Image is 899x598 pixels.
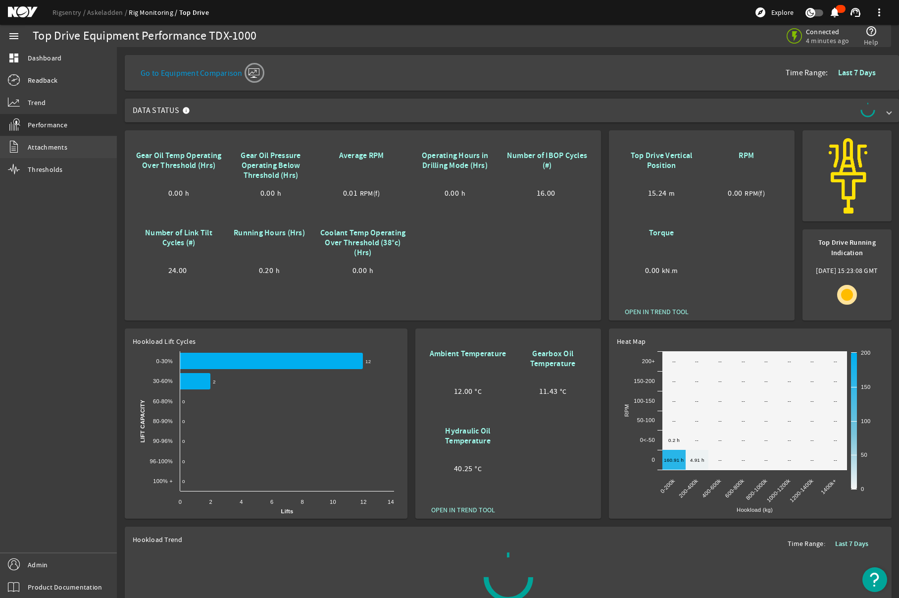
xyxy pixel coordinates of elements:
[810,138,886,214] img: rigsentry-icon-topdrive.png
[136,150,222,170] b: Gear Oil Temp Operating Over Threshold (Hrs)
[445,426,491,446] b: Hydraulic Oil Temperature
[810,437,814,443] text: --
[277,188,281,198] span: h
[788,457,791,463] text: --
[617,337,646,346] span: Heat Map
[664,457,684,463] text: 160.91 h
[28,164,63,174] span: Thresholds
[864,37,878,47] span: Help
[87,8,129,17] a: Askeladden
[445,188,459,198] span: 0.00
[624,404,630,417] text: RPM
[260,188,275,198] span: 0.00
[810,418,814,424] text: --
[454,464,472,474] span: 40.25
[834,359,837,364] text: --
[648,188,666,198] span: 15.24
[835,539,868,548] b: Last 7 Days
[270,499,273,505] text: 6
[625,307,689,317] span: OPEN IN TREND TOOL
[182,419,185,424] text: 0
[659,478,676,494] text: 0-200k
[810,379,814,384] text: --
[343,188,357,198] span: 0.01
[742,359,745,364] text: --
[182,438,185,444] text: 0
[867,0,891,24] button: more_vert
[849,6,861,18] mat-icon: support_agent
[718,437,722,443] text: --
[724,478,745,499] text: 600-800k
[179,8,209,17] a: Top Drive
[631,150,693,170] b: Top Drive Vertical Position
[745,188,765,198] span: RPM(f)
[388,499,394,505] text: 14
[28,75,57,85] span: Readback
[672,418,676,424] text: --
[829,6,841,18] mat-icon: notifications
[537,188,555,198] span: 16.00
[742,379,745,384] text: --
[764,457,768,463] text: --
[820,478,838,495] text: 1400k+
[461,188,465,198] span: h
[168,188,183,198] span: 0.00
[369,266,373,275] span: h
[718,379,722,384] text: --
[834,418,837,424] text: --
[788,418,791,424] text: --
[153,418,173,424] text: 80-90%
[834,437,837,443] text: --
[28,560,48,570] span: Admin
[422,150,489,170] b: Operating Hours in Drilling Mode (Hrs)
[185,188,189,198] span: h
[718,359,722,364] text: --
[838,67,876,78] b: Last 7 Days
[642,358,655,364] text: 200+
[507,150,587,170] b: Number of IBOP Cycles (#)
[695,418,699,424] text: --
[8,52,20,64] mat-icon: dashboard
[8,30,20,42] mat-icon: menu
[672,379,676,384] text: --
[834,398,837,404] text: --
[862,567,887,592] button: Open Resource Center
[830,64,884,82] button: Last 7 Days
[320,227,406,258] b: Coolant Temp Operating Over Threshold (38°c) (Hrs)
[861,350,870,356] text: 200
[764,398,768,404] text: --
[718,398,722,404] text: --
[765,478,791,503] text: 1000-1200k
[360,188,380,198] span: RPM(f)
[133,103,194,118] mat-panel-title: Data Status
[810,398,814,404] text: --
[182,459,185,464] text: 0
[168,266,187,275] span: 24.00
[695,398,699,404] text: --
[662,266,678,275] span: kN.m
[182,399,185,404] text: 0
[240,499,243,505] text: 4
[153,438,173,444] text: 90-96%
[133,535,183,552] span: Hookload Trend
[789,478,814,503] text: 1200-1400k
[33,31,256,41] div: Top Drive Equipment Performance TDX-1000
[259,266,273,275] span: 0.20
[640,437,655,443] text: 0<-50
[209,499,212,505] text: 2
[718,457,722,463] text: --
[672,359,676,364] text: --
[834,457,837,463] text: --
[634,378,655,384] text: 150-200
[861,384,870,390] text: 150
[834,379,837,384] text: --
[786,64,891,82] div: Time Range:
[742,437,745,443] text: --
[818,238,876,258] b: Top Drive Running Indication
[678,478,699,499] text: 200-400k
[454,386,472,396] span: 12.00
[728,188,742,198] span: 0.00
[234,227,305,238] b: Running Hours (Hrs)
[695,379,699,384] text: --
[806,27,849,36] span: Connected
